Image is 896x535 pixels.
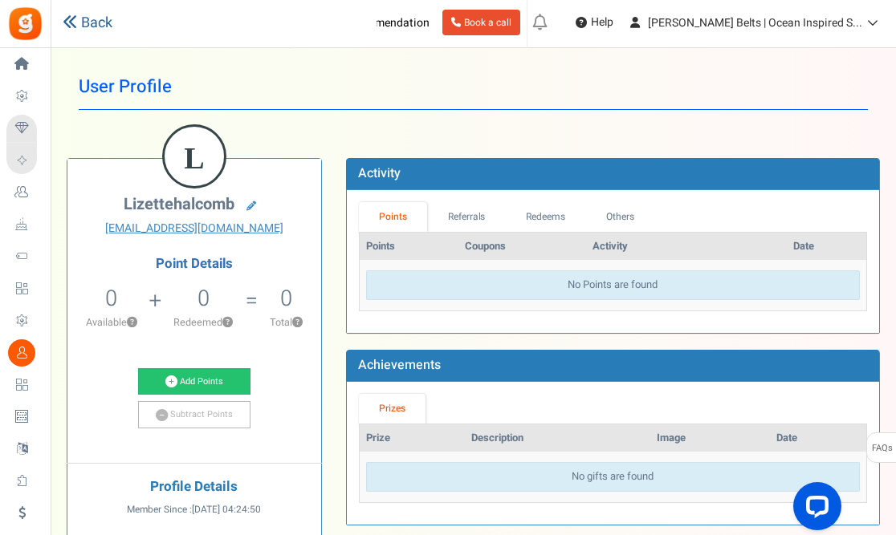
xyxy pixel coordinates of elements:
[358,164,401,183] b: Activity
[165,127,224,189] figcaption: L
[75,315,148,330] p: Available
[358,355,441,375] b: Achievements
[138,401,250,428] a: Subtract Points
[127,318,137,328] button: ?
[506,202,586,232] a: Redeems
[359,202,428,232] a: Points
[587,14,613,30] span: Help
[442,10,520,35] a: Book a call
[650,424,770,452] th: Image
[648,14,862,31] span: [PERSON_NAME] Belts | Ocean Inspired S...
[360,424,465,452] th: Prize
[79,480,309,495] h4: Profile Details
[292,318,303,328] button: ?
[458,233,586,261] th: Coupons
[7,6,43,42] img: Gratisfaction
[427,202,506,232] a: Referrals
[340,14,430,31] span: Recommendation
[366,462,860,492] div: No gifts are found
[198,286,210,310] h5: 0
[192,503,261,517] span: [DATE] 04:24:50
[569,10,620,35] a: Help
[67,257,321,271] h4: Point Details
[360,233,458,261] th: Points
[124,193,234,216] span: lizettehalcomb
[280,286,292,310] h5: 0
[366,270,860,300] div: No Points are found
[138,368,250,395] a: Add Points
[359,394,426,424] a: Prizes
[770,424,866,452] th: Date
[259,315,313,330] p: Total
[79,221,309,237] a: [EMAIL_ADDRESS][DOMAIN_NAME]
[586,233,787,261] th: Activity
[871,433,893,464] span: FAQs
[79,64,868,110] h1: User Profile
[105,282,117,314] span: 0
[787,233,866,261] th: Date
[164,315,244,330] p: Redeemed
[127,503,261,517] span: Member Since :
[586,202,655,232] a: Others
[222,318,233,328] button: ?
[465,424,650,452] th: Description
